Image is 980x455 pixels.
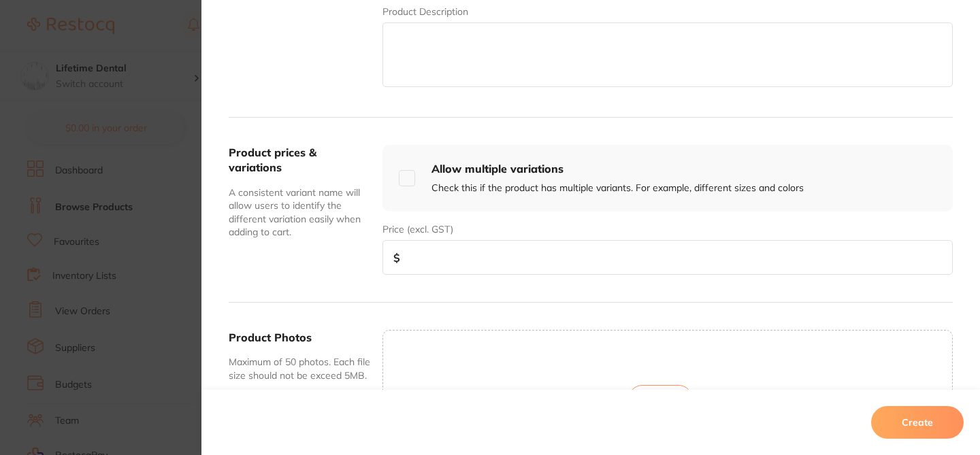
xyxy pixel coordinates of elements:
label: Product Photos [229,331,312,344]
span: $ [393,252,400,264]
label: Price (excl. GST) [382,224,453,235]
p: Check this if the product has multiple variants. For example, different sizes and colors [431,182,804,195]
p: A consistent variant name will allow users to identify the different variation easily when adding... [229,186,372,239]
button: Create [871,406,964,439]
label: Product Description [382,6,468,17]
label: Product prices & variations [229,146,316,174]
button: Upload [628,385,693,414]
p: Maximum of 50 photos. Each file size should not be exceed 5MB. [229,356,372,382]
h4: Allow multiple variations [431,161,804,176]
